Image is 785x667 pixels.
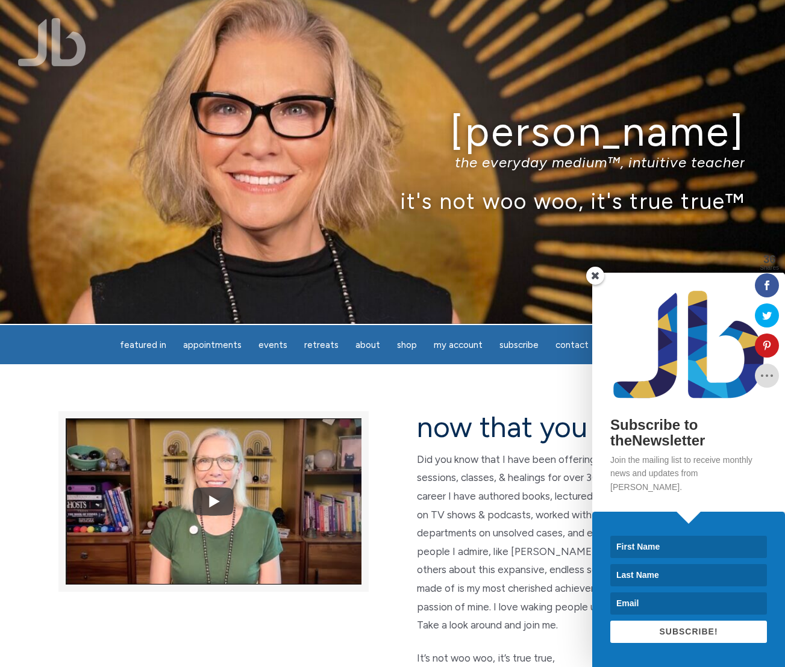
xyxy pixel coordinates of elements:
[760,265,779,271] span: Shares
[304,340,339,350] span: Retreats
[18,18,86,66] img: Jamie Butler. The Everyday Medium
[492,333,546,357] a: Subscribe
[40,109,745,154] h1: [PERSON_NAME]
[417,411,727,443] h2: now that you are here…
[434,340,483,350] span: My Account
[417,450,727,634] p: Did you know that I have been offering metaphysical & spiritual sessions, classes, & healings for...
[610,621,767,643] button: SUBSCRIBE!
[113,333,174,357] a: featured in
[610,417,767,449] h2: Subscribe to theNewsletter
[40,154,745,171] p: the everyday medium™, intuitive teacher
[66,391,361,612] img: YouTube video
[297,333,346,357] a: Retreats
[610,536,767,558] input: First Name
[258,340,287,350] span: Events
[610,564,767,586] input: Last Name
[397,340,417,350] span: Shop
[40,188,745,214] p: it's not woo woo, it's true true™
[427,333,490,357] a: My Account
[610,592,767,615] input: Email
[251,333,295,357] a: Events
[610,453,767,494] p: Join the mailing list to receive monthly news and updates from [PERSON_NAME].
[348,333,387,357] a: About
[760,254,779,265] span: 36
[659,627,718,636] span: SUBSCRIBE!
[355,340,380,350] span: About
[390,333,424,357] a: Shop
[176,333,249,357] a: Appointments
[183,340,242,350] span: Appointments
[499,340,539,350] span: Subscribe
[120,340,166,350] span: featured in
